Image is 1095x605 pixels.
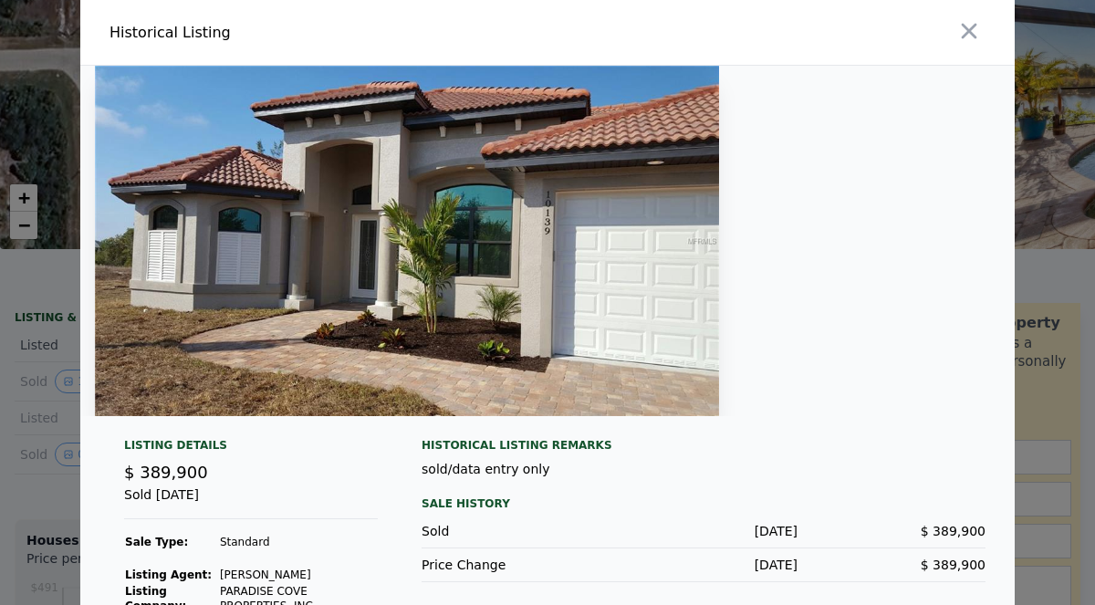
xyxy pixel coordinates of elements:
img: Property Img [95,66,719,416]
div: Price Change [422,556,610,574]
div: sold/data entry only [422,460,985,478]
td: Standard [219,534,378,550]
div: Sold [422,522,610,540]
div: Sale History [422,493,985,515]
span: $ 389,900 [124,463,208,482]
strong: Listing Agent: [125,568,212,581]
div: [DATE] [610,522,798,540]
div: Listing Details [124,438,378,460]
span: $ 389,900 [921,558,985,572]
strong: Sale Type: [125,536,188,548]
div: Historical Listing [109,22,540,44]
div: [DATE] [610,556,798,574]
td: [PERSON_NAME] [219,567,378,583]
div: Sold [DATE] [124,485,378,519]
span: $ 389,900 [921,524,985,538]
div: Historical Listing remarks [422,438,985,453]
